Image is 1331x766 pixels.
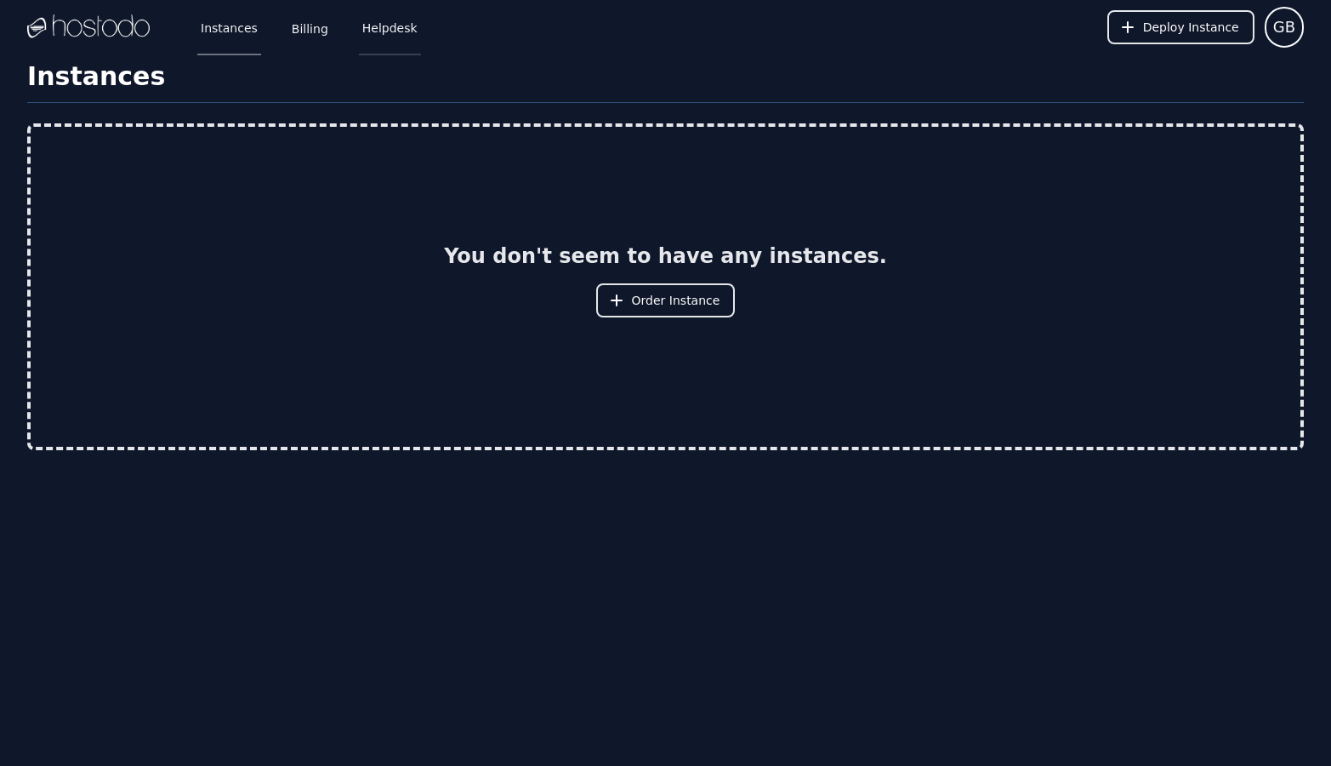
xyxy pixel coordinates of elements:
span: Order Instance [632,292,720,309]
img: Logo [27,14,150,40]
span: GB [1273,15,1295,39]
button: User menu [1265,7,1304,48]
span: Deploy Instance [1143,19,1239,36]
h2: You don't seem to have any instances. [444,243,887,270]
button: Order Instance [596,283,736,317]
h1: Instances [27,61,1304,103]
button: Deploy Instance [1107,10,1254,44]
